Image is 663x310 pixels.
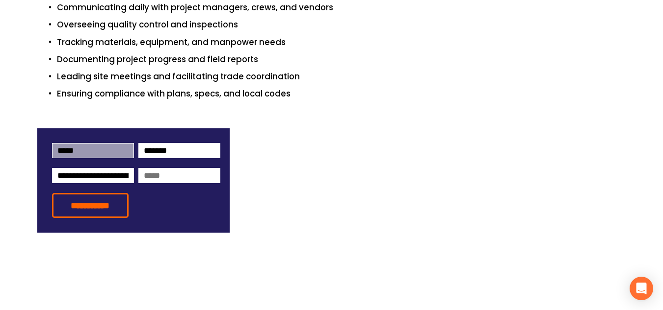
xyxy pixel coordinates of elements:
[57,87,626,100] p: Ensuring compliance with plans, specs, and local codes
[57,1,626,14] p: Communicating daily with project managers, crews, and vendors
[57,36,626,49] p: Tracking materials, equipment, and manpower needs
[57,70,626,83] p: Leading site meetings and facilitating trade coordination
[630,277,653,300] div: Open Intercom Messenger
[57,18,626,31] p: Overseeing quality control and inspections
[57,53,626,66] p: Documenting project progress and field reports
